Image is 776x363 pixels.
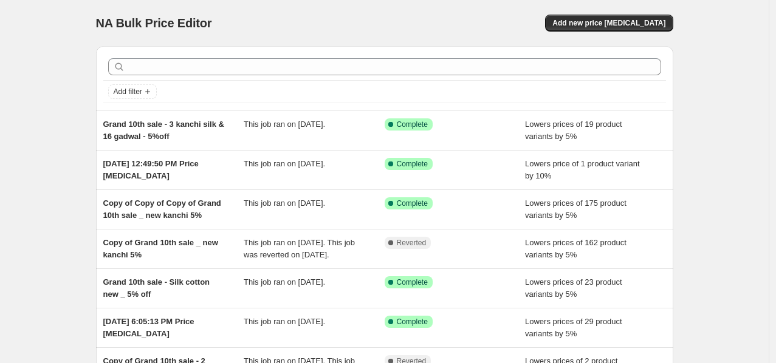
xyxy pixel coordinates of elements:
span: Grand 10th sale - Silk cotton new _ 5% off [103,277,210,299]
span: This job ran on [DATE]. [244,120,325,129]
span: Grand 10th sale - 3 kanchi silk & 16 gadwal - 5%off [103,120,224,141]
span: Lowers prices of 29 product variants by 5% [525,317,622,338]
span: [DATE] 6:05:13 PM Price [MEDICAL_DATA] [103,317,194,338]
span: This job ran on [DATE]. [244,317,325,326]
span: [DATE] 12:49:50 PM Price [MEDICAL_DATA] [103,159,199,180]
span: This job ran on [DATE]. [244,277,325,287]
span: Reverted [397,238,427,248]
span: Complete [397,159,428,169]
span: Complete [397,198,428,208]
span: Complete [397,317,428,327]
span: Copy of Copy of Copy of Grand 10th sale _ new kanchi 5% [103,198,221,220]
span: This job ran on [DATE]. [244,159,325,168]
span: Copy of Grand 10th sale _ new kanchi 5% [103,238,218,259]
span: Lowers prices of 23 product variants by 5% [525,277,622,299]
span: Lowers prices of 175 product variants by 5% [525,198,627,220]
span: Lowers prices of 19 product variants by 5% [525,120,622,141]
span: Lowers price of 1 product variant by 10% [525,159,640,180]
span: This job ran on [DATE]. [244,198,325,208]
span: Add filter [114,87,142,97]
button: Add filter [108,84,157,99]
button: Add new price [MEDICAL_DATA] [545,15,673,32]
span: Complete [397,277,428,287]
span: Complete [397,120,428,129]
span: Lowers prices of 162 product variants by 5% [525,238,627,259]
span: This job ran on [DATE]. This job was reverted on [DATE]. [244,238,355,259]
span: NA Bulk Price Editor [96,16,212,30]
span: Add new price [MEDICAL_DATA] [552,18,665,28]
